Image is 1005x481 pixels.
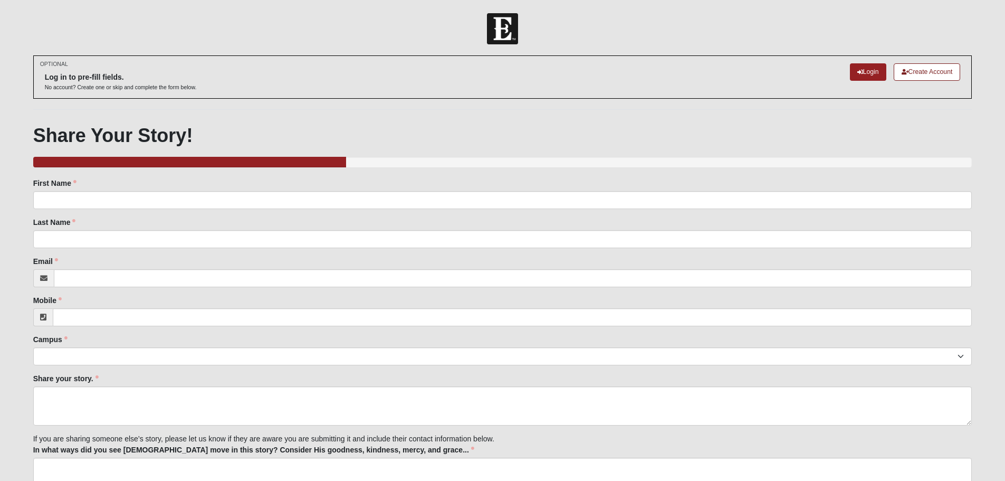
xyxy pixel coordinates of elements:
small: OPTIONAL [40,60,68,68]
label: First Name [33,178,76,188]
h6: Log in to pre-fill fields. [45,73,197,82]
h1: Share Your Story! [33,124,972,147]
a: Create Account [894,63,961,81]
label: Last Name [33,217,76,228]
a: Login [850,63,886,81]
label: Email [33,256,58,267]
label: Mobile [33,295,62,306]
p: No account? Create one or skip and complete the form below. [45,83,197,91]
label: In what ways did you see [DEMOGRAPHIC_DATA] move in this story? Consider His goodness, kindness, ... [33,445,474,455]
label: Campus [33,334,68,345]
label: Share your story. [33,373,99,384]
img: Church of Eleven22 Logo [487,13,518,44]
